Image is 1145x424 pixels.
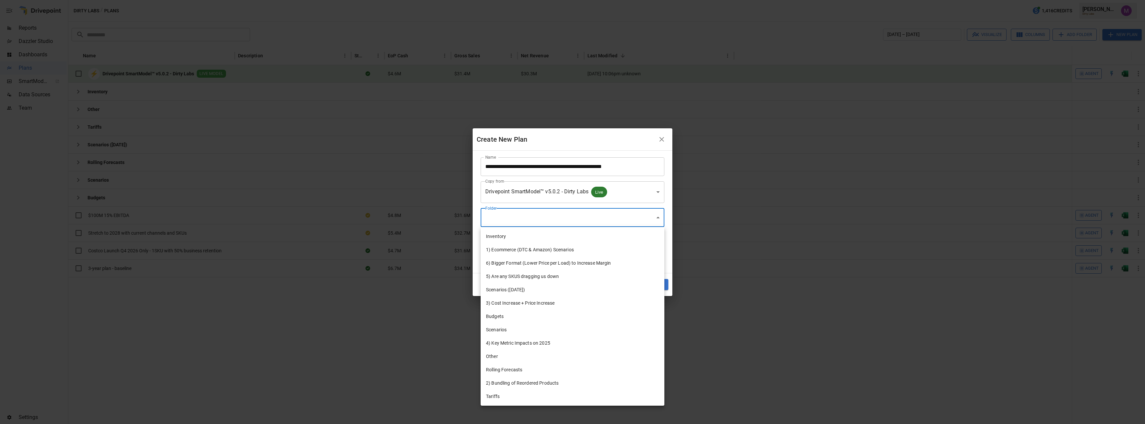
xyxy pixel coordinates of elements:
li: 1) Ecommerce (DTC & Amazon) Scenarios [481,243,664,256]
li: 3) Cost Increase + Price Increase [481,296,664,310]
li: Budgets [481,310,664,323]
li: 2) Bundling of Reordered Products [481,376,664,390]
li: Inventory [481,230,664,243]
li: 5) Are any SKUS dragging us down [481,270,664,283]
li: Rolling Forecasts [481,363,664,376]
li: 4) Key Metric Impacts on 2025 [481,336,664,350]
li: 6) Bigger Format (Lower Price per Load) to Increase Margin [481,256,664,270]
li: Scenarios ([DATE]) [481,283,664,296]
li: Tariffs [481,390,664,403]
li: Other [481,350,664,363]
li: Scenarios [481,323,664,336]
